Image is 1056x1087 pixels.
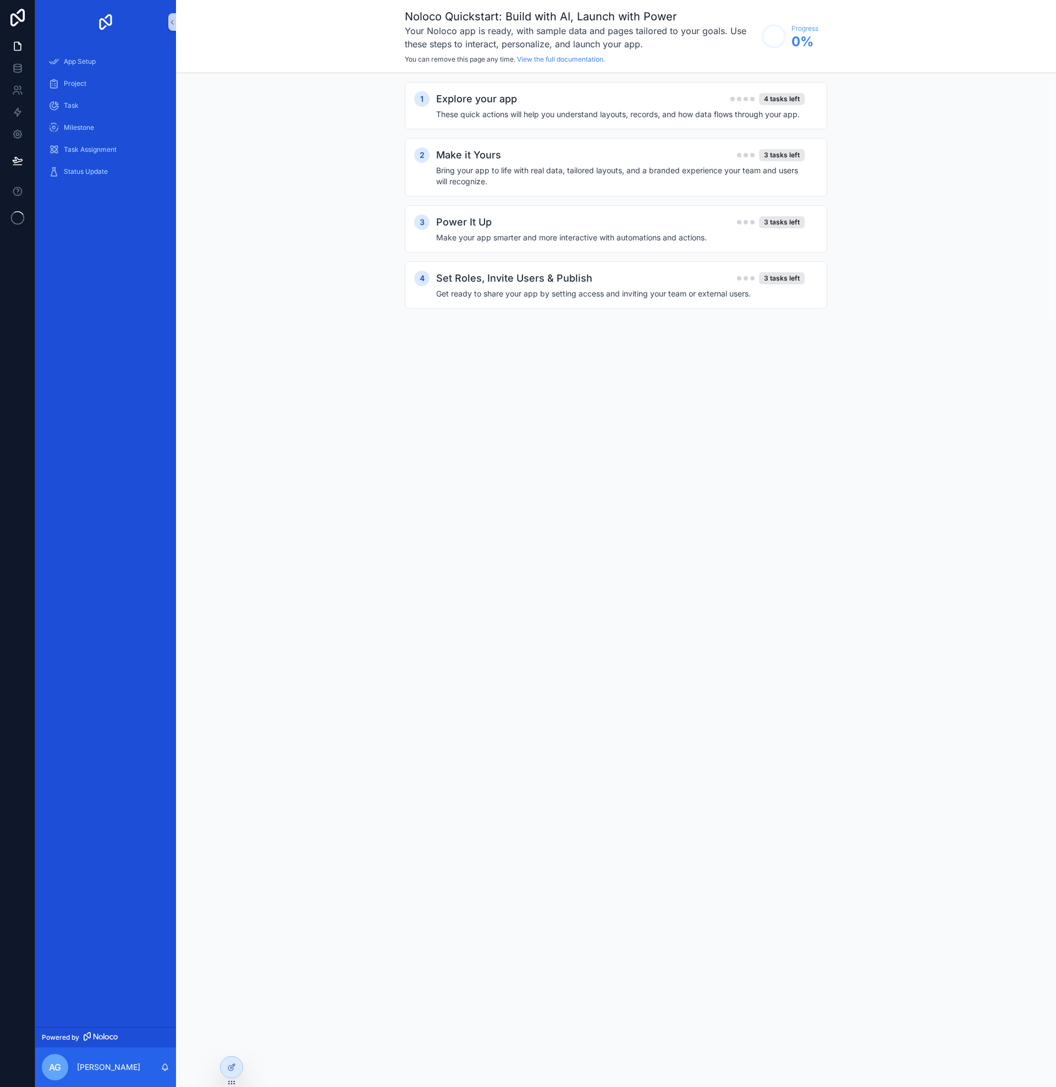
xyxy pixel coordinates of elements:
a: View the full documentation. [517,55,605,63]
span: Project [64,79,86,88]
h4: Make your app smarter and more interactive with automations and actions. [436,232,805,243]
h2: Make it Yours [436,147,501,163]
h2: Power It Up [436,215,492,230]
h4: Bring your app to life with real data, tailored layouts, and a branded experience your team and u... [436,165,805,187]
span: You can remove this page any time. [405,55,515,63]
div: scrollable content [35,44,176,196]
div: 1 [414,91,430,107]
h4: These quick actions will help you understand layouts, records, and how data flows through your app. [436,109,805,120]
a: Project [42,74,169,94]
div: scrollable content [176,73,1056,339]
span: App Setup [64,57,96,66]
span: Task [64,101,79,110]
div: 4 [414,271,430,286]
span: Milestone [64,123,94,132]
a: App Setup [42,52,169,72]
div: 3 tasks left [759,272,805,284]
span: Powered by [42,1033,79,1042]
h3: Your Noloco app is ready, with sample data and pages tailored to your goals. Use these steps to i... [405,24,756,51]
span: 0 % [791,33,818,51]
a: Task [42,96,169,116]
span: AG [49,1061,61,1074]
img: App logo [97,13,114,31]
h1: Noloco Quickstart: Build with AI, Launch with Power [405,9,756,24]
a: Task Assignment [42,140,169,160]
h4: Get ready to share your app by setting access and inviting your team or external users. [436,288,805,299]
span: Status Update [64,167,108,176]
div: 3 tasks left [759,216,805,228]
a: Status Update [42,162,169,182]
span: Task Assignment [64,145,117,154]
div: 4 tasks left [759,93,805,105]
p: [PERSON_NAME] [77,1062,140,1073]
div: 2 [414,147,430,163]
a: Powered by [35,1027,176,1047]
span: Progress [791,24,818,33]
a: Milestone [42,118,169,138]
h2: Explore your app [436,91,517,107]
div: 3 [414,215,430,230]
h2: Set Roles, Invite Users & Publish [436,271,592,286]
div: 3 tasks left [759,149,805,161]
